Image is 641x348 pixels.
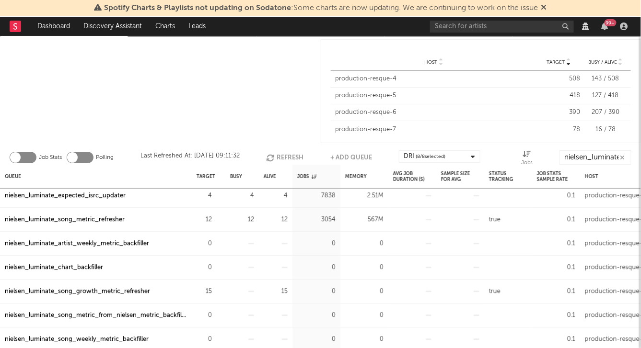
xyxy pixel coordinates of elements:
[197,310,212,321] div: 0
[140,150,240,165] div: Last Refreshed At: [DATE] 09:11:32
[585,91,626,101] div: 127 / 418
[404,151,446,162] div: DRI
[197,166,215,187] div: Target
[345,286,384,297] div: 0
[585,166,598,187] div: Host
[336,74,533,84] div: production-resque-4
[5,334,149,345] a: nielsen_luminate_song_weekly_metric_backfiller
[264,166,276,187] div: Alive
[589,59,618,65] span: Busy / Alive
[5,238,149,249] a: nielsen_luminate_artist_weekly_metric_backfiller
[441,166,479,187] div: Sample Size For Avg
[521,157,533,169] div: Jobs
[537,125,581,135] div: 78
[585,108,626,117] div: 207 / 390
[345,190,384,202] div: 2.51M
[197,238,212,249] div: 0
[5,262,103,273] a: nielsen_luminate_chart_backfiller
[230,214,254,225] div: 12
[537,310,575,321] div: 0.1
[537,108,581,117] div: 390
[197,286,212,297] div: 15
[5,310,187,321] a: nielsen_luminate_song_metric_from_nielsen_metric_backfiller
[197,214,212,225] div: 12
[297,310,336,321] div: 0
[5,166,21,187] div: Queue
[430,21,574,33] input: Search for artists
[537,91,581,101] div: 418
[264,286,288,297] div: 15
[264,214,288,225] div: 12
[537,214,575,225] div: 0.1
[345,238,384,249] div: 0
[345,262,384,273] div: 0
[197,334,212,345] div: 0
[266,150,303,165] button: Refresh
[537,262,575,273] div: 0.1
[264,190,288,202] div: 4
[602,22,608,30] button: 99+
[425,59,438,65] span: Host
[297,334,336,345] div: 0
[197,262,212,273] div: 0
[537,286,575,297] div: 0.1
[149,17,182,36] a: Charts
[336,108,533,117] div: production-resque-6
[5,190,126,202] a: nielsen_luminate_expected_isrc_updater
[336,91,533,101] div: production-resque-5
[489,286,501,297] div: true
[297,190,336,202] div: 7838
[585,74,626,84] div: 143 / 508
[345,310,384,321] div: 0
[345,214,384,225] div: 567M
[297,238,336,249] div: 0
[541,4,547,12] span: Dismiss
[489,214,501,225] div: true
[537,166,575,187] div: Job Stats Sample Rate
[345,166,367,187] div: Memory
[297,166,317,187] div: Jobs
[416,151,446,162] span: ( 8 / 8 selected)
[489,166,527,187] div: Status Tracking
[5,286,150,297] a: nielsen_luminate_song_growth_metric_refresher
[230,166,242,187] div: Busy
[393,166,431,187] div: Avg Job Duration (s)
[336,125,533,135] div: production-resque-7
[105,4,538,12] span: : Some charts are now updating. We are continuing to work on the issue
[605,19,617,26] div: 99 +
[521,150,533,168] div: Jobs
[197,190,212,202] div: 4
[537,334,575,345] div: 0.1
[5,214,125,225] a: nielsen_luminate_song_metric_refresher
[537,190,575,202] div: 0.1
[559,150,631,165] input: Search...
[297,286,336,297] div: 0
[230,190,254,202] div: 4
[297,262,336,273] div: 0
[182,17,212,36] a: Leads
[105,4,291,12] span: Spotify Charts & Playlists not updating on Sodatone
[77,17,149,36] a: Discovery Assistant
[537,238,575,249] div: 0.1
[297,214,336,225] div: 3054
[39,152,62,163] label: Job Stats
[547,59,565,65] span: Target
[345,334,384,345] div: 0
[585,125,626,135] div: 16 / 78
[330,150,372,165] button: + Add Queue
[31,17,77,36] a: Dashboard
[537,74,581,84] div: 508
[96,152,114,163] label: Polling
